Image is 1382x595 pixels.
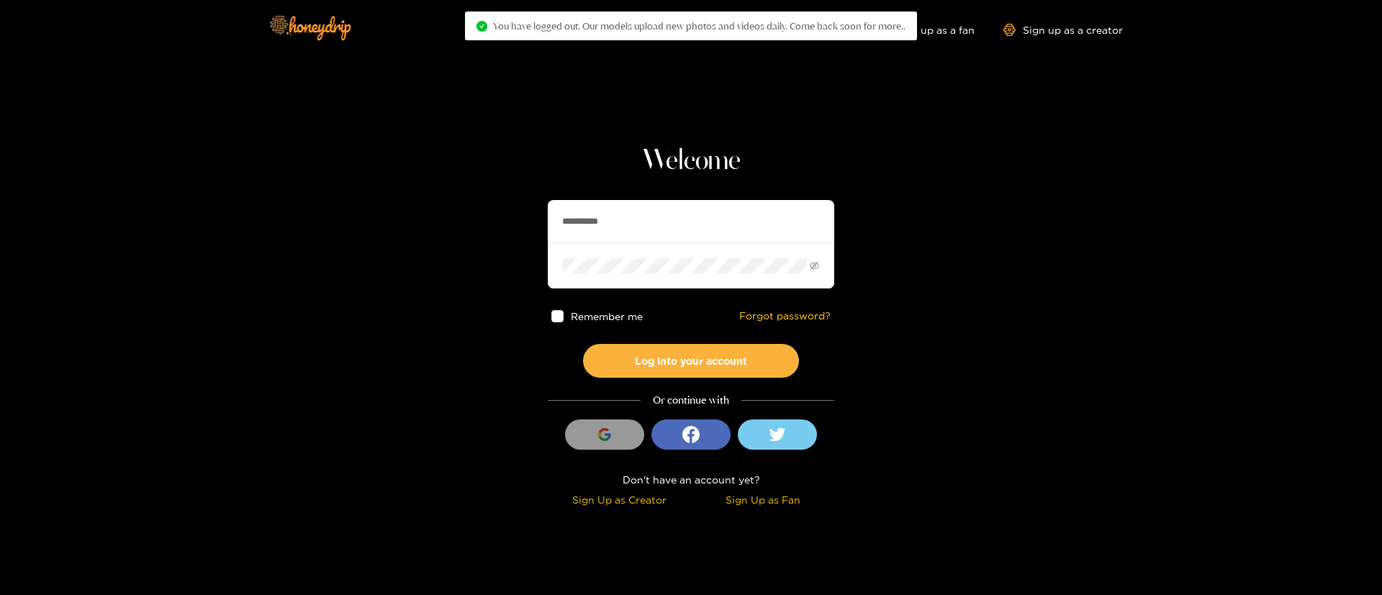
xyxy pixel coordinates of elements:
a: Sign up as a fan [876,24,975,36]
span: You have logged out. Our models upload new photos and videos daily. Come back soon for more.. [493,20,905,32]
div: Or continue with [548,392,834,409]
span: Remember me [571,311,643,322]
h1: Welcome [548,144,834,178]
span: eye-invisible [810,261,819,271]
a: Sign up as a creator [1003,24,1123,36]
div: Don't have an account yet? [548,471,834,488]
a: Forgot password? [739,310,831,322]
div: Sign Up as Creator [551,491,687,508]
button: Log into your account [583,344,799,378]
div: Sign Up as Fan [695,491,831,508]
span: check-circle [477,21,487,32]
